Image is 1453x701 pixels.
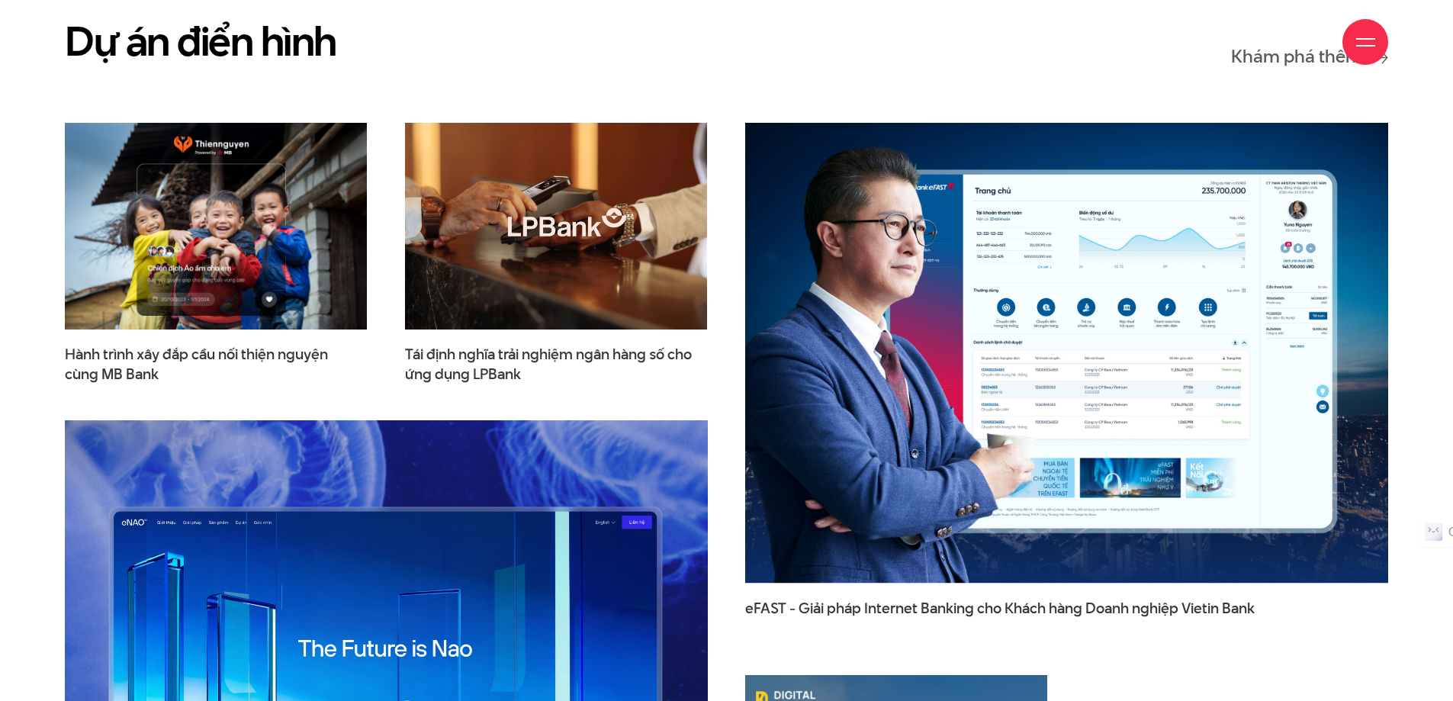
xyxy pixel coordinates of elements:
span: pháp [827,598,861,619]
span: cùng MB Bank [65,365,159,384]
span: ứng dụng LPBank [405,365,521,384]
span: Vietin [1181,598,1219,619]
a: eFAST - Giải pháp Internet Banking cho Khách hàng Doanh nghiệp Vietin Bank [745,599,1388,637]
span: Hành trình xây đắp cầu nối thiện nguyện [65,345,367,383]
span: Bank [1222,598,1255,619]
span: nghiệp [1132,598,1178,619]
a: Tái định nghĩa trải nghiệm ngân hàng số choứng dụng LPBank [405,345,707,383]
a: Hành trình xây đắp cầu nối thiện nguyệncùng MB Bank [65,345,367,383]
span: eFAST [745,598,786,619]
span: - [789,598,796,619]
span: Banking [921,598,974,619]
span: Internet [864,598,918,619]
span: hàng [1049,598,1082,619]
span: cho [977,598,1001,619]
span: Doanh [1085,598,1129,619]
span: Khách [1005,598,1046,619]
span: Tái định nghĩa trải nghiệm ngân hàng số cho [405,345,707,383]
span: Giải [799,598,824,619]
